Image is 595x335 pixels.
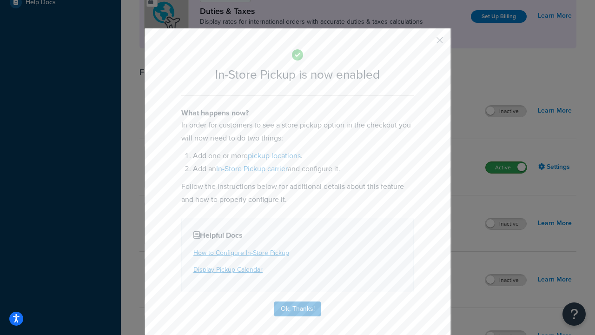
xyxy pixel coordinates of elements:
h4: Helpful Docs [193,230,402,241]
a: Display Pickup Calendar [193,265,263,275]
a: In-Store Pickup carrier [216,163,288,174]
a: How to Configure In-Store Pickup [193,248,289,258]
button: Ok, Thanks! [274,301,321,316]
li: Add an and configure it. [193,162,414,175]
p: Follow the instructions below for additional details about this feature and how to properly confi... [181,180,414,206]
a: pickup locations [248,150,301,161]
p: In order for customers to see a store pickup option in the checkout you will now need to do two t... [181,119,414,145]
h2: In-Store Pickup is now enabled [181,68,414,81]
h4: What happens now? [181,107,414,119]
li: Add one or more . [193,149,414,162]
